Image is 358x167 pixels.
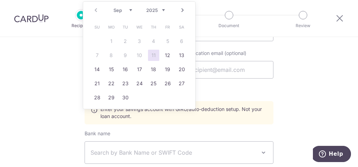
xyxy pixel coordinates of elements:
a: 26 [162,78,173,89]
span: Search by Bank Name or SWIFT Code [91,148,256,157]
span: Saturday [176,21,187,33]
label: Bank name [85,130,110,137]
a: 21 [92,78,103,89]
a: 18 [148,64,159,75]
a: 15 [106,64,117,75]
span: Thursday [148,21,159,33]
span: Friday [162,21,173,33]
span: Help [16,5,30,11]
span: Monday [106,21,117,33]
a: 16 [120,64,131,75]
a: 30 [120,92,131,103]
a: 13 [176,50,187,61]
p: Document [203,22,255,29]
a: Next [178,6,187,14]
a: 17 [134,64,145,75]
a: 12 [162,50,173,61]
a: 11 [148,50,159,61]
span: Enter your savings account with GIRO/auto-deduction setup. Not your loan account. [100,106,267,120]
a: 25 [148,78,159,89]
iframe: Opens a widget where you can find more information [313,146,351,163]
label: Notification email (optional) [183,50,246,57]
a: 19 [162,64,173,75]
input: recipient@email.com [183,61,273,79]
span: Tuesday [120,21,131,33]
a: 23 [120,78,131,89]
a: 27 [176,78,187,89]
a: 14 [92,64,103,75]
img: CardUp [14,14,49,23]
a: 29 [106,92,117,103]
a: 24 [134,78,145,89]
span: Wednesday [134,21,145,33]
a: 22 [106,78,117,89]
p: Review [277,22,329,29]
p: Recipient [55,22,107,29]
span: Sunday [92,21,103,33]
a: 20 [176,64,187,75]
a: 28 [92,92,103,103]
